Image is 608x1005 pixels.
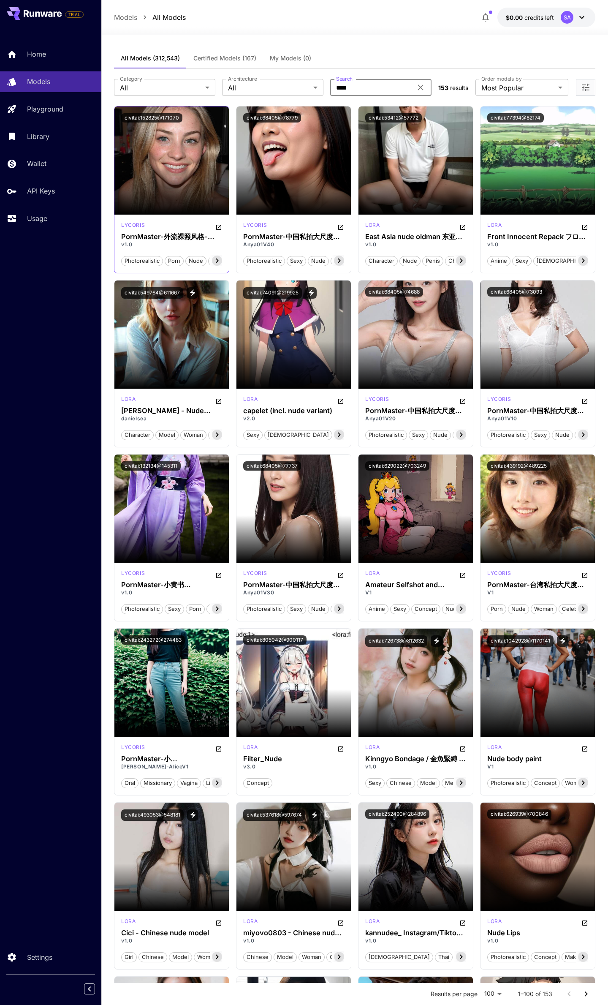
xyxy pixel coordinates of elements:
[309,809,320,821] button: View trigger words
[140,777,175,788] button: missionary
[365,461,429,471] button: civitai:629022@703249
[121,407,222,415] div: Daniel Sea - Nude Model - ponyxl
[331,603,355,614] button: vagina
[243,581,344,589] div: PornMaster-中国私拍大尺度裸体模特儿-安亞-Private photography of Chinese nude models
[326,951,357,962] button: celebrity
[552,429,573,440] button: nude
[180,429,206,440] button: woman
[121,581,222,589] h3: PornMaster-小黄书[PERSON_NAME]-小雨-Private photography of Chinese nude models-02
[487,755,588,763] div: Nude body paint
[488,431,529,439] span: photorealistic
[165,257,183,265] span: porn
[121,395,136,406] div: Pony
[121,635,185,645] button: civitai:243272@274483
[243,951,272,962] button: chinese
[531,953,559,961] span: concept
[365,233,466,241] h3: East Asia nude oldman 东亚男中老年人体
[562,779,587,787] span: woman
[386,777,415,788] button: chinese
[121,415,222,422] p: danielsea
[27,49,46,59] p: Home
[243,287,302,299] button: civitai:74091@219925
[194,953,220,961] span: woman
[337,918,344,928] button: Open in CivitAI
[156,431,178,439] span: model
[27,213,47,223] p: Usage
[508,603,529,614] button: nude
[121,113,182,123] button: civitai:152825@171070
[459,744,466,754] button: Open in CivitAI
[27,952,52,962] p: Settings
[488,779,529,787] span: photorealistic
[186,605,204,613] span: porn
[487,241,588,248] p: v1.0
[243,744,258,751] p: lora
[487,581,588,589] div: PornMaster-台湾私拍大尺度裸体模特儿-小薇-Private photography of Taiwan nude model
[365,603,388,614] button: anime
[27,76,50,87] p: Models
[531,429,550,440] button: sexy
[185,255,206,266] button: nude
[575,431,598,439] span: vagina
[422,255,443,266] button: penis
[562,777,588,788] button: woman
[365,287,423,297] button: civitai:68405@74688
[365,777,385,788] button: sexy
[481,83,555,93] span: Most Popular
[365,241,466,248] p: v1.0
[27,104,63,114] p: Playground
[187,809,198,821] button: View trigger words
[209,257,232,265] span: vagina
[243,395,258,403] p: lora
[215,744,222,754] button: Open in CivitAI
[274,953,296,961] span: model
[487,113,544,123] button: civitai:77394@82174
[531,777,560,788] button: concept
[243,221,267,232] div: SD 1.5
[581,918,588,928] button: Open in CivitAI
[27,131,49,142] p: Library
[450,84,468,91] span: results
[121,763,222,771] p: [PERSON_NAME]-AliceV1
[487,233,588,241] div: Front Innocent Repack フロントイノセント Nude Mod KK_Style
[459,569,466,580] button: Open in CivitAI
[431,635,442,647] button: View trigger words
[265,431,332,439] span: [DEMOGRAPHIC_DATA]
[121,744,145,751] p: lycoris
[122,605,163,613] span: photorealistic
[194,951,220,962] button: woman
[243,755,344,763] h3: Filter_Nude
[121,951,137,962] button: girl
[114,12,137,22] p: Models
[487,429,529,440] button: photorealistic
[244,779,272,787] span: concept
[487,395,511,406] div: SD 1.5
[488,257,510,265] span: anime
[243,809,305,821] button: civitai:537618@597674
[243,429,263,440] button: sexy
[365,755,466,763] h3: Kinngyo Bondage / 金魚緊縛 - Chinese nude cosplayer
[487,221,502,232] div: SD 1.5
[581,221,588,232] button: Open in CivitAI
[244,605,285,613] span: photorealistic
[399,255,421,266] button: nude
[308,603,329,614] button: nude
[481,988,505,1000] div: 100
[122,953,136,961] span: girl
[438,84,448,91] span: 153
[243,635,307,645] button: civitai:805042@900117
[487,287,546,297] button: civitai:68405@73093
[442,779,465,787] span: melina
[365,569,380,577] p: lora
[366,953,433,961] span: [DEMOGRAPHIC_DATA]
[442,777,466,788] button: melina
[445,255,474,266] button: chinese
[481,75,521,82] label: Order models by
[121,255,163,266] button: photorealistic
[487,407,588,415] div: PornMaster-中国私拍大尺度裸体模特儿-安亞-Private photography of Chinese nude models
[122,257,163,265] span: photorealistic
[193,54,256,62] span: Certified Models (167)
[243,255,285,266] button: photorealistic
[442,605,463,613] span: nude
